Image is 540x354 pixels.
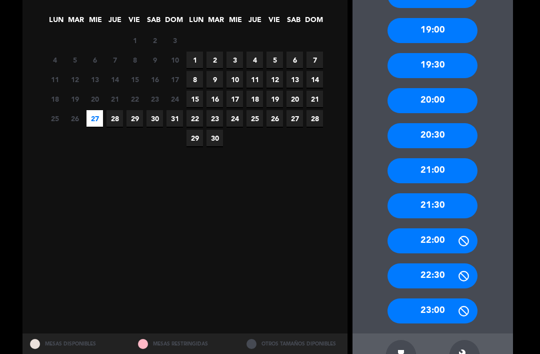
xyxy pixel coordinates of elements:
span: 11 [246,71,263,88]
span: 16 [146,71,163,88]
span: 29 [126,110,143,127]
span: 19 [66,91,83,107]
span: 23 [206,110,223,127]
span: 12 [266,71,283,88]
span: 1 [186,52,203,68]
span: JUE [246,14,263,31]
div: 23:00 [387,298,477,323]
span: 26 [66,110,83,127]
span: 31 [166,110,183,127]
span: 19 [266,91,283,107]
span: 20 [286,91,303,107]
span: 7 [106,52,123,68]
span: 17 [226,91,243,107]
span: 16 [206,91,223,107]
span: 4 [246,52,263,68]
span: 7 [306,52,323,68]
span: 13 [286,71,303,88]
span: 2 [146,32,163,49]
span: MAR [207,14,224,31]
span: 14 [106,71,123,88]
span: 12 [66,71,83,88]
span: 8 [186,71,203,88]
span: VIE [266,14,282,31]
span: 22 [186,110,203,127]
span: 24 [226,110,243,127]
span: 8 [126,52,143,68]
span: 28 [306,110,323,127]
span: 15 [126,71,143,88]
span: 5 [66,52,83,68]
span: 4 [46,52,63,68]
div: 22:30 [387,263,477,288]
span: DOM [165,14,181,31]
span: 21 [106,91,123,107]
span: 2 [206,52,223,68]
span: 24 [166,91,183,107]
span: SAB [285,14,302,31]
span: 29 [186,130,203,146]
div: 20:00 [387,88,477,113]
span: 9 [206,71,223,88]
div: 19:00 [387,18,477,43]
span: 22 [126,91,143,107]
span: MIE [227,14,243,31]
span: LUN [188,14,204,31]
span: 28 [106,110,123,127]
span: LUN [48,14,64,31]
div: 21:30 [387,193,477,218]
span: MAR [67,14,84,31]
span: 3 [226,52,243,68]
span: 18 [246,91,263,107]
div: 21:00 [387,158,477,183]
span: 14 [306,71,323,88]
span: 10 [226,71,243,88]
span: VIE [126,14,142,31]
span: 5 [266,52,283,68]
span: MIE [87,14,103,31]
span: 15 [186,91,203,107]
span: 23 [146,91,163,107]
div: 19:30 [387,53,477,78]
span: 11 [46,71,63,88]
span: 27 [286,110,303,127]
span: 17 [166,71,183,88]
span: SAB [145,14,162,31]
span: 21 [306,91,323,107]
span: 25 [246,110,263,127]
span: 30 [206,130,223,146]
span: 6 [86,52,103,68]
span: JUE [106,14,123,31]
span: 6 [286,52,303,68]
span: 9 [146,52,163,68]
span: 25 [46,110,63,127]
span: 1 [126,32,143,49]
span: 20 [86,91,103,107]
span: 18 [46,91,63,107]
span: DOM [305,14,321,31]
span: 13 [86,71,103,88]
div: 22:00 [387,228,477,253]
span: 26 [266,110,283,127]
span: 3 [166,32,183,49]
span: 27 [86,110,103,127]
div: 20:30 [387,123,477,148]
span: 10 [166,52,183,68]
span: 30 [146,110,163,127]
